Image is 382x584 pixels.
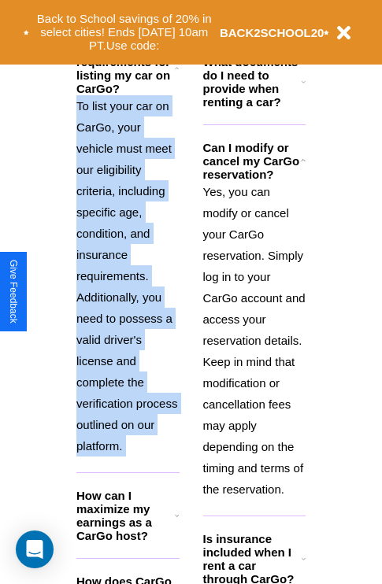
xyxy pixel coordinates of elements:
h3: How can I maximize my earnings as a CarGo host? [76,489,175,542]
h3: What are the requirements for listing my car on CarGo? [76,42,175,95]
p: To list your car on CarGo, your vehicle must meet our eligibility criteria, including specific ag... [76,95,180,456]
p: Yes, you can modify or cancel your CarGo reservation. Simply log in to your CarGo account and acc... [203,181,306,500]
b: BACK2SCHOOL20 [220,26,325,39]
h3: Can I modify or cancel my CarGo reservation? [203,141,301,181]
div: Give Feedback [8,260,19,323]
div: Open Intercom Messenger [16,530,54,568]
button: Back to School savings of 20% in select cities! Ends [DATE] 10am PT.Use code: [29,8,220,57]
h3: What documents do I need to provide when renting a car? [203,55,302,109]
